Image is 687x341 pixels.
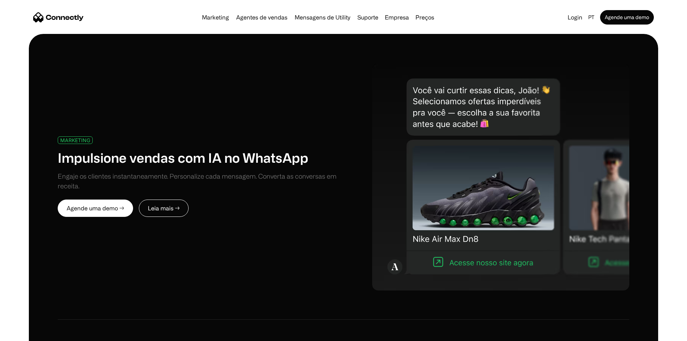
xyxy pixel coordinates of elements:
a: Agende uma demo [600,10,654,25]
a: Leia mais → [139,200,189,217]
h1: Impulsione vendas com IA no WhatsApp [58,150,308,165]
a: Login [565,12,585,22]
ul: Language list [14,328,43,338]
a: Marketing [199,14,232,20]
aside: Language selected: Português (Brasil) [7,328,43,338]
a: Agende uma demo → [58,200,133,217]
div: Empresa [383,12,411,22]
div: Engaje os clientes instantaneamente. Personalize cada mensagem. Converta as conversas em receita. [58,171,344,191]
a: Suporte [354,14,381,20]
div: MARKETING [60,137,90,143]
a: Preços [413,14,437,20]
a: home [33,12,84,23]
a: Agentes de vendas [233,14,290,20]
div: pt [585,12,599,22]
a: Mensagens de Utility [292,14,353,20]
div: pt [588,12,594,22]
div: Empresa [385,12,409,22]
